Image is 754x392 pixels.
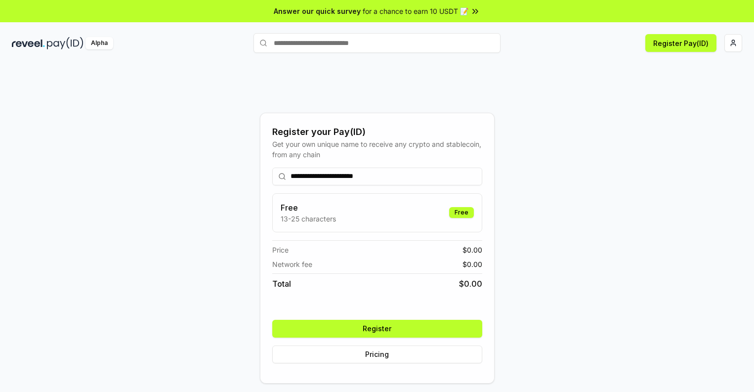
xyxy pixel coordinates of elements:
[47,37,84,49] img: pay_id
[462,259,482,269] span: $ 0.00
[645,34,716,52] button: Register Pay(ID)
[272,320,482,338] button: Register
[363,6,468,16] span: for a chance to earn 10 USDT 📝
[449,207,474,218] div: Free
[272,139,482,160] div: Get your own unique name to receive any crypto and stablecoin, from any chain
[272,125,482,139] div: Register your Pay(ID)
[459,278,482,290] span: $ 0.00
[272,278,291,290] span: Total
[272,245,289,255] span: Price
[274,6,361,16] span: Answer our quick survey
[281,202,336,214] h3: Free
[462,245,482,255] span: $ 0.00
[272,346,482,363] button: Pricing
[12,37,45,49] img: reveel_dark
[85,37,113,49] div: Alpha
[272,259,312,269] span: Network fee
[281,214,336,224] p: 13-25 characters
